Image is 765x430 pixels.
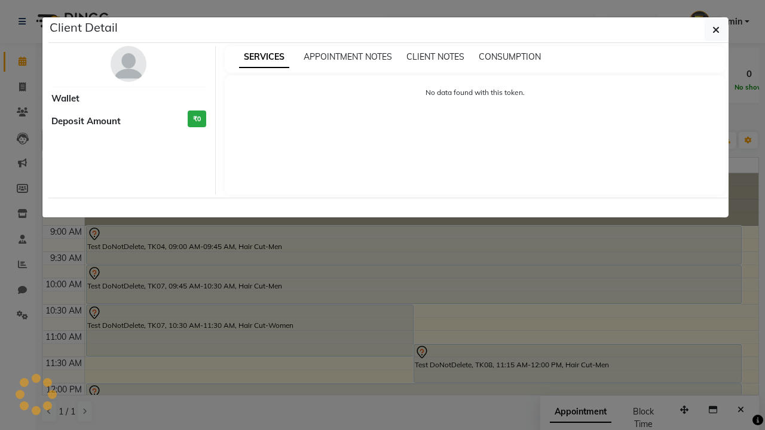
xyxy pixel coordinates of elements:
p: No data found with this token. [237,87,714,98]
span: Wallet [51,92,79,106]
span: CONSUMPTION [479,51,541,62]
h3: ₹0 [188,110,206,128]
span: CLIENT NOTES [406,51,464,62]
img: avatar [111,46,146,82]
span: APPOINTMENT NOTES [304,51,392,62]
h5: Client Detail [50,19,118,36]
span: Deposit Amount [51,115,121,128]
span: SERVICES [239,47,289,68]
